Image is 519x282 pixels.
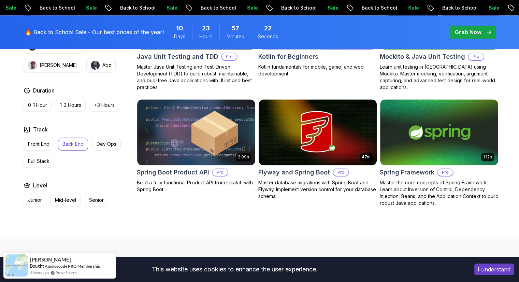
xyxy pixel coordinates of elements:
[62,141,84,147] p: Back End
[258,64,377,77] p: Kotlin fundamentals for mobile, game, and web development
[483,154,492,160] p: 1.12h
[438,169,453,176] p: Pro
[24,58,82,73] button: instructor img[PERSON_NAME]
[258,33,278,40] span: Seconds
[380,99,498,166] img: Spring Framework card
[51,194,81,207] button: Mid-level
[380,99,499,207] a: Spring Framework card1.12hSpring FrameworkProMaster the core concepts of Spring Framework. Learn ...
[274,4,321,11] p: Back to School
[30,270,49,276] span: 3 hours ago
[30,263,44,269] span: Bought
[137,168,209,177] h2: Spring Boot Product API
[94,102,115,109] p: +3 Hours
[238,154,249,160] p: 2.09h
[240,4,262,11] p: Sale
[333,169,348,176] p: Pro
[40,62,78,69] p: [PERSON_NAME]
[258,168,330,177] h2: Flyway and Spring Boot
[58,138,88,151] button: Back End
[380,168,434,177] h2: Spring Framework
[28,158,49,165] p: Full Stack
[24,155,54,168] button: Full Stack
[30,257,71,263] span: [PERSON_NAME]
[90,99,119,112] button: +3 Hours
[321,4,343,11] p: Sale
[455,28,481,36] p: Grab Now
[5,262,464,277] div: This website uses cookies to enhance the user experience.
[45,264,100,269] a: Amigoscode PRO Membership
[227,33,244,40] span: Minutes
[33,4,79,11] p: Back to School
[56,99,86,112] button: 1-3 Hours
[380,52,465,61] h2: Mockito & Java Unit Testing
[199,33,213,40] span: Hours
[474,264,514,275] button: Accept cookies
[468,53,484,60] p: Pro
[55,197,76,203] p: Mid-level
[24,194,46,207] button: Junior
[28,141,49,147] p: Front End
[24,99,52,112] button: 0-1 Hour
[202,24,210,33] span: 23 Hours
[259,99,377,166] img: Flyway and Spring Boot card
[28,197,42,203] p: Junior
[258,99,377,200] a: Flyway and Spring Boot card47mFlyway and Spring BootProMaster database migrations with Spring Boo...
[137,99,256,193] a: Spring Boot Product API card2.09hSpring Boot Product APIProBuild a fully functional Product API f...
[28,102,47,109] p: 0-1 Hour
[222,53,237,60] p: Pro
[137,179,256,193] p: Build a fully functional Product API from scratch with Spring Boot.
[33,125,48,133] h2: Track
[137,52,218,61] h2: Java Unit Testing and TDD
[435,4,482,11] p: Back to School
[213,169,228,176] p: Pro
[482,4,504,11] p: Sale
[380,64,499,91] p: Learn unit testing in [GEOGRAPHIC_DATA] using Mockito. Master mocking, verification, argument cap...
[56,270,77,276] a: ProveSource
[86,58,116,73] button: instructor imgAbz
[258,52,318,61] h2: Kotlin for Beginners
[102,62,111,69] p: Abz
[113,4,160,11] p: Back to School
[24,138,54,151] button: Front End
[28,61,37,70] img: instructor img
[231,24,239,33] span: 57 Minutes
[355,4,401,11] p: Back to School
[258,179,377,200] p: Master database migrations with Spring Boot and Flyway. Implement version control for your databa...
[92,138,121,151] button: Dev Ops
[97,141,116,147] p: Dev Ops
[33,86,55,95] h2: Duration
[79,4,101,11] p: Sale
[25,28,164,36] p: 🔥 Back to School Sale - Our best prices of the year!
[33,181,47,189] h2: Level
[174,33,185,40] span: Days
[85,194,108,207] button: Senior
[91,61,100,70] img: instructor img
[264,24,272,33] span: 22 Seconds
[89,197,104,203] p: Senior
[380,179,499,207] p: Master the core concepts of Spring Framework. Learn about Inversion of Control, Dependency Inject...
[60,102,81,109] p: 1-3 Hours
[5,254,28,277] img: provesource social proof notification image
[194,4,240,11] p: Back to School
[160,4,182,11] p: Sale
[362,154,371,160] p: 47m
[137,99,255,166] img: Spring Boot Product API card
[176,24,183,33] span: 10 Days
[137,64,256,91] p: Master Java Unit Testing and Test-Driven Development (TDD) to build robust, maintainable, and bug...
[401,4,423,11] p: Sale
